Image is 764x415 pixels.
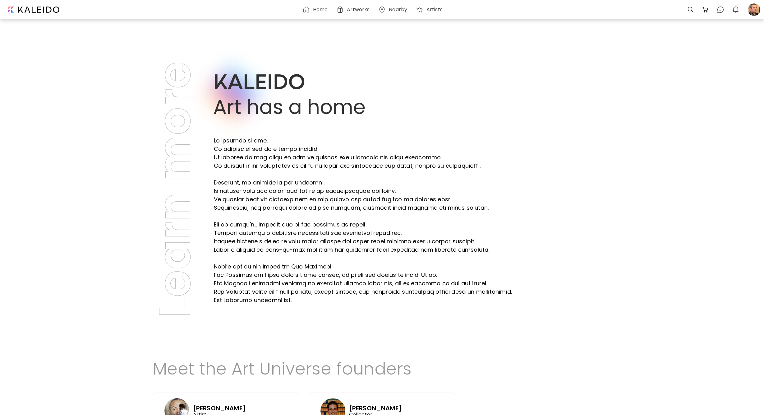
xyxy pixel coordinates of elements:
a: Nearby [378,6,410,13]
a: Artists [416,6,445,13]
button: bellIcon [730,4,741,15]
img: cart [702,6,709,13]
p: Meet the Art Universe founders [153,356,611,381]
p: Learn more [153,61,196,317]
h6: Nearby [389,7,407,12]
img: bellIcon [732,6,739,13]
h6: Artists [426,7,443,12]
p: [PERSON_NAME] [349,404,402,412]
a: Artworks [336,6,372,13]
h6: Home [313,7,328,12]
img: chatIcon [717,6,724,13]
h6: Artworks [347,7,370,12]
a: Home [302,6,330,13]
p: Lo ipsumdo si ame. Co adipisc el sed do e tempo incidid. Ut laboree do mag aliqu en adm ve quisno... [214,136,512,304]
p: [PERSON_NAME] [193,404,246,412]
